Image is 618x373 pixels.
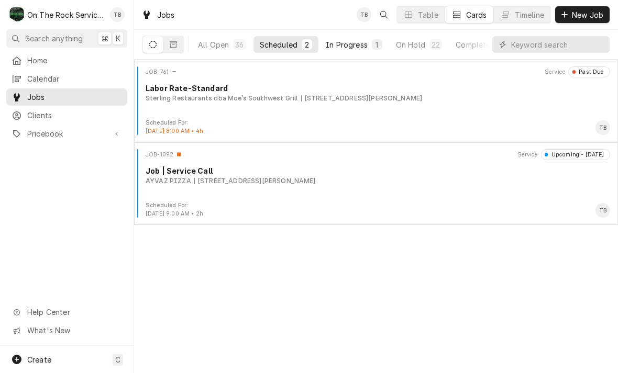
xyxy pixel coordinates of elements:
[194,176,316,186] div: Object Subtext Secondary
[25,33,83,44] span: Search anything
[6,88,127,106] a: Jobs
[146,94,610,103] div: Object Subtext
[6,303,127,321] a: Go to Help Center
[6,29,127,48] button: Search anything⌘K
[27,92,122,103] span: Jobs
[138,201,614,218] div: Card Footer
[595,203,610,218] div: Card Footer Primary Content
[9,7,24,22] div: O
[6,322,127,339] a: Go to What's New
[595,203,610,218] div: Todd Brady's Avatar
[27,55,122,66] span: Home
[101,33,108,44] span: ⌘
[27,9,104,20] div: On The Rock Services
[301,94,423,103] div: Object Subtext Secondary
[146,151,173,159] div: Object ID
[595,120,610,135] div: Todd Brady's Avatar
[6,107,127,124] a: Clients
[6,70,127,87] a: Calendar
[456,39,495,50] div: Completed
[146,94,297,103] div: Object Subtext Primary
[595,120,610,135] div: TB
[146,83,610,94] div: Object Title
[138,165,614,186] div: Card Body
[146,210,203,218] div: Object Extra Context Footer Value
[146,176,610,186] div: Object Subtext
[110,7,125,22] div: Todd Brady's Avatar
[27,110,122,121] span: Clients
[146,119,203,135] div: Card Footer Extra Context
[515,9,544,20] div: Timeline
[555,6,610,23] button: New Job
[146,68,169,76] div: Object ID
[146,149,182,160] div: Card Header Primary Content
[138,119,614,135] div: Card Footer
[138,83,614,103] div: Card Body
[511,36,604,53] input: Keyword search
[517,151,538,159] div: Object Extra Context Header
[115,354,120,365] span: C
[568,66,610,77] div: Object Status
[517,149,611,160] div: Card Header Secondary Content
[396,39,425,50] div: On Hold
[116,33,120,44] span: K
[146,119,203,127] div: Object Extra Context Footer Label
[595,120,610,135] div: Card Footer Primary Content
[146,176,191,186] div: Object Subtext Primary
[418,9,438,20] div: Table
[548,151,604,159] div: Upcoming - [DATE]
[146,210,203,217] span: [DATE] 9:00 AM • 2h
[432,39,440,50] div: 22
[146,201,203,210] div: Object Extra Context Footer Label
[27,355,51,364] span: Create
[466,9,487,20] div: Cards
[545,66,610,77] div: Card Header Secondary Content
[134,142,618,225] div: Job Card: JOB-1092
[146,128,203,134] span: [DATE] 8:00 AM • 4h
[357,7,371,22] div: TB
[570,9,605,20] span: New Job
[545,68,566,76] div: Object Extra Context Header
[6,52,127,69] a: Home
[374,39,380,50] div: 1
[6,125,127,142] a: Go to Pricebook
[9,7,24,22] div: On The Rock Services's Avatar
[27,307,121,318] span: Help Center
[326,39,368,50] div: In Progress
[27,325,121,336] span: What's New
[576,68,604,76] div: Past Due
[376,6,392,23] button: Open search
[260,39,297,50] div: Scheduled
[304,39,310,50] div: 2
[27,73,122,84] span: Calendar
[110,7,125,22] div: TB
[595,203,610,218] div: TB
[198,39,229,50] div: All Open
[27,128,106,139] span: Pricebook
[357,7,371,22] div: Todd Brady's Avatar
[235,39,244,50] div: 36
[134,60,618,142] div: Job Card: JOB-761
[138,66,614,77] div: Card Header
[146,165,610,176] div: Object Title
[146,201,203,218] div: Card Footer Extra Context
[541,149,610,160] div: Object Status
[146,66,177,77] div: Card Header Primary Content
[146,127,203,135] div: Object Extra Context Footer Value
[138,149,614,160] div: Card Header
